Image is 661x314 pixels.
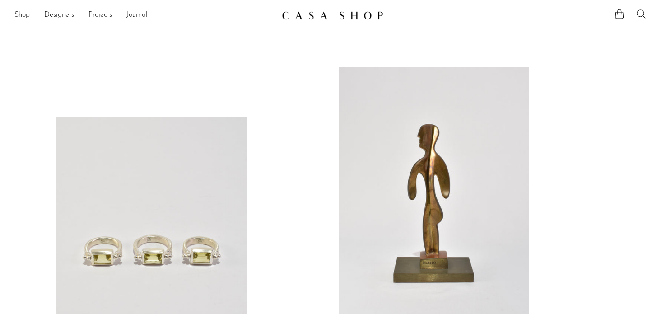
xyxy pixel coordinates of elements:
[14,8,275,23] ul: NEW HEADER MENU
[126,9,148,21] a: Journal
[44,9,74,21] a: Designers
[14,9,30,21] a: Shop
[88,9,112,21] a: Projects
[14,8,275,23] nav: Desktop navigation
